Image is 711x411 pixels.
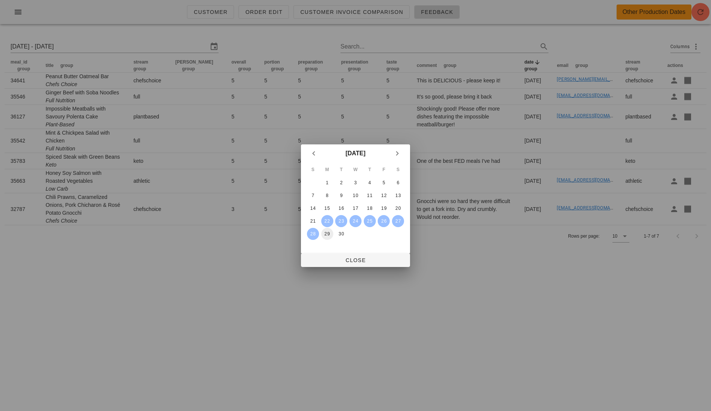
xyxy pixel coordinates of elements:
button: 26 [378,215,390,227]
div: 2 [335,180,347,185]
div: 14 [307,206,319,211]
button: 18 [364,202,376,214]
div: 8 [321,193,333,198]
th: S [306,163,320,176]
button: 14 [307,202,319,214]
button: Previous month [307,147,321,160]
th: M [321,163,334,176]
button: Next month [390,147,404,160]
th: T [363,163,377,176]
div: 28 [307,231,319,237]
div: 24 [349,218,362,224]
div: 18 [364,206,376,211]
button: 5 [378,177,390,189]
th: W [349,163,362,176]
button: 23 [335,215,347,227]
button: 30 [335,228,347,240]
div: 27 [392,218,404,224]
div: 3 [349,180,362,185]
div: 9 [335,193,347,198]
th: F [377,163,391,176]
div: 15 [321,206,333,211]
button: 29 [321,228,333,240]
div: 4 [364,180,376,185]
button: 3 [349,177,362,189]
button: 13 [392,190,404,202]
span: Close [307,257,404,263]
button: 22 [321,215,333,227]
button: 12 [378,190,390,202]
div: 30 [335,231,347,237]
th: T [334,163,348,176]
button: 21 [307,215,319,227]
button: 4 [364,177,376,189]
div: 16 [335,206,347,211]
div: 22 [321,218,333,224]
button: 7 [307,190,319,202]
button: 27 [392,215,404,227]
div: 23 [335,218,347,224]
div: 11 [364,193,376,198]
button: 28 [307,228,319,240]
button: [DATE] [342,146,368,161]
th: S [391,163,405,176]
button: 9 [335,190,347,202]
div: 10 [349,193,362,198]
button: 10 [349,190,362,202]
button: 17 [349,202,362,214]
button: 19 [378,202,390,214]
button: 15 [321,202,333,214]
div: 29 [321,231,333,237]
button: 11 [364,190,376,202]
button: 16 [335,202,347,214]
button: 20 [392,202,404,214]
div: 20 [392,206,404,211]
button: 2 [335,177,347,189]
div: 5 [378,180,390,185]
div: 25 [364,218,376,224]
div: 7 [307,193,319,198]
div: 12 [378,193,390,198]
button: 25 [364,215,376,227]
button: 24 [349,215,362,227]
div: 13 [392,193,404,198]
div: 1 [321,180,333,185]
div: 26 [378,218,390,224]
div: 17 [349,206,362,211]
div: 6 [392,180,404,185]
button: 8 [321,190,333,202]
button: Close [301,253,410,267]
button: 1 [321,177,333,189]
div: 21 [307,218,319,224]
button: 6 [392,177,404,189]
div: 19 [378,206,390,211]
